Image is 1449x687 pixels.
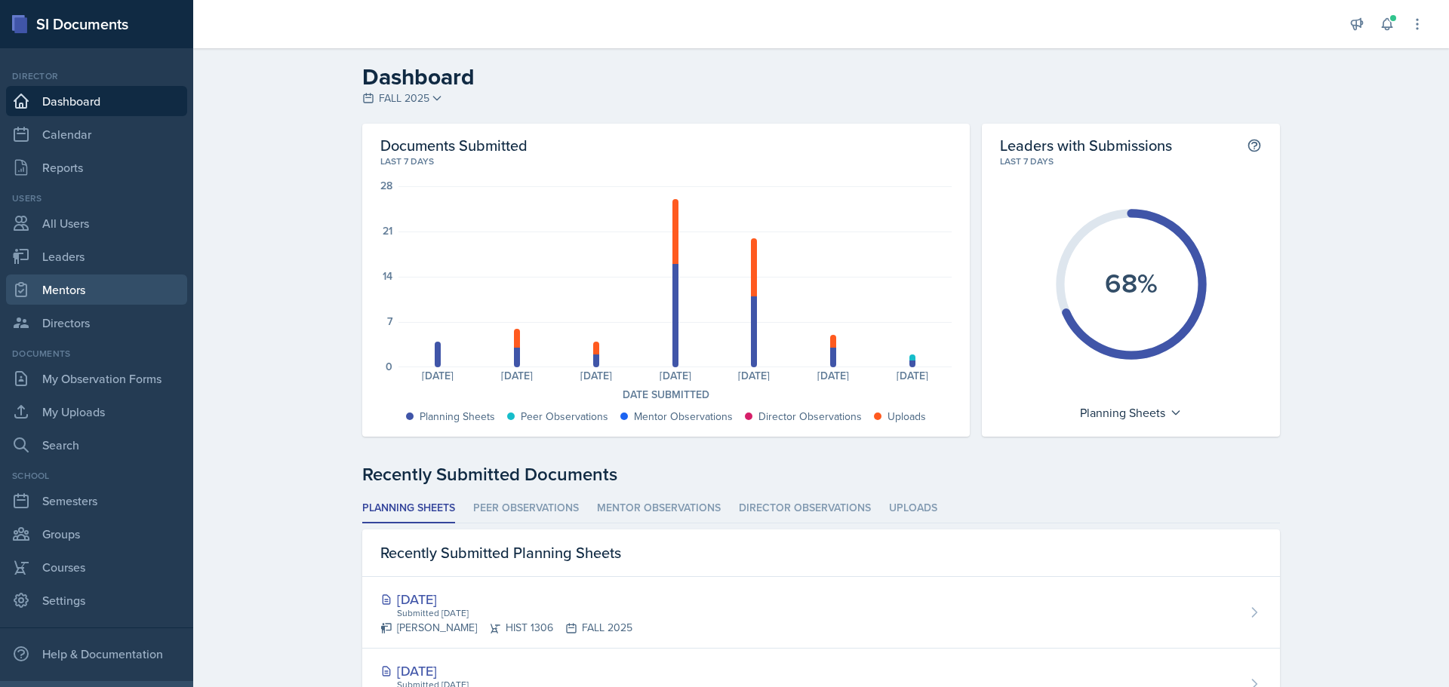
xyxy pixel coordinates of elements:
div: Peer Observations [521,409,608,425]
li: Director Observations [739,494,871,523]
a: Semesters [6,486,187,516]
div: [DATE] [557,370,636,381]
a: Mentors [6,274,187,305]
a: Groups [6,519,187,549]
div: [DATE] [715,370,794,381]
div: Last 7 days [380,155,952,168]
div: Help & Documentation [6,639,187,669]
a: [DATE] Submitted [DATE] [PERSON_NAME]HIST 1306FALL 2025 [362,577,1280,649]
a: Calendar [6,119,187,149]
div: [DATE] [380,589,632,609]
div: Planning Sheets [1072,400,1189,425]
div: 21 [383,225,392,236]
div: Planning Sheets [420,409,495,425]
h2: Leaders with Submissions [1000,136,1172,155]
a: My Observation Forms [6,363,187,394]
div: School [6,469,187,483]
a: Dashboard [6,86,187,116]
a: All Users [6,208,187,238]
div: 28 [380,180,392,191]
h2: Documents Submitted [380,136,952,155]
div: 7 [387,316,392,327]
div: Mentor Observations [634,409,733,425]
a: Reports [6,152,187,182]
a: Directors [6,308,187,338]
div: [DATE] [873,370,952,381]
div: Director [6,69,187,83]
a: Search [6,430,187,460]
div: Recently Submitted Documents [362,461,1280,488]
li: Uploads [889,494,937,523]
div: [DATE] [380,661,627,681]
a: Courses [6,552,187,582]
div: Submitted [DATE] [395,606,632,620]
li: Mentor Observations [597,494,721,523]
li: Peer Observations [473,494,579,523]
div: [PERSON_NAME] HIST 1306 FALL 2025 [380,620,632,636]
div: Documents [6,347,187,360]
li: Planning Sheets [362,494,455,523]
div: Director Observations [758,409,862,425]
div: [DATE] [794,370,873,381]
div: Date Submitted [380,387,952,403]
div: Uploads [888,409,926,425]
h2: Dashboard [362,63,1280,90]
div: Recently Submitted Planning Sheets [362,529,1280,577]
text: 68% [1105,263,1158,302]
div: [DATE] [635,370,715,381]
a: My Uploads [6,397,187,427]
div: [DATE] [398,370,478,381]
div: Last 7 days [1000,155,1262,168]
span: FALL 2025 [379,90,429,106]
a: Settings [6,585,187,615]
div: Users [6,192,187,205]
div: 14 [383,271,392,281]
a: Leaders [6,241,187,271]
div: 0 [386,361,392,372]
div: [DATE] [478,370,557,381]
